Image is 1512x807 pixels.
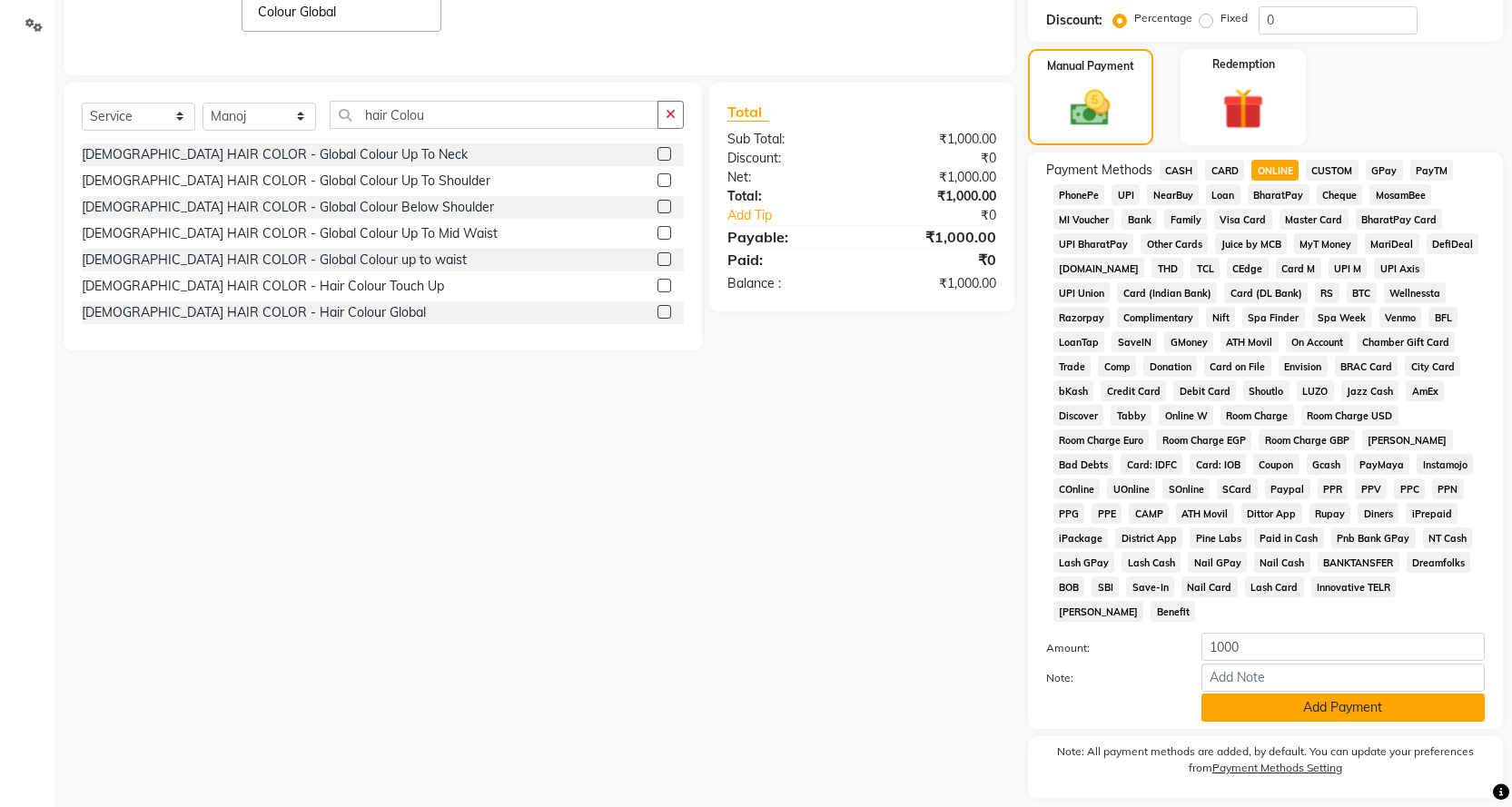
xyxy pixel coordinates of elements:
span: UPI Union [1053,282,1111,303]
span: GMoney [1164,331,1213,352]
span: CARD [1205,160,1244,181]
span: On Account [1286,331,1349,352]
div: ₹1,000.00 [862,168,1010,187]
span: Loan [1206,184,1240,205]
span: Card (Indian Bank) [1117,282,1217,303]
span: UPI [1112,184,1140,205]
span: UPI Axis [1374,258,1425,279]
span: Lash Card [1245,576,1304,597]
label: Amount: [1033,640,1188,656]
span: PhonePe [1053,184,1105,205]
span: Coupon [1253,454,1300,475]
span: Venmo [1379,307,1422,328]
span: Pnb Bank GPay [1331,527,1416,548]
span: Dittor App [1241,503,1302,524]
a: x [336,4,344,20]
span: Room Charge USD [1301,405,1398,426]
span: Donation [1143,356,1197,377]
button: Add Payment [1201,694,1485,722]
span: Innovative TELR [1311,576,1397,597]
span: City Card [1405,356,1460,377]
span: DefiDeal [1427,233,1479,254]
span: BharatPay [1248,184,1309,205]
div: [DEMOGRAPHIC_DATA] HAIR COLOR - Hair Colour Touch Up [82,277,444,296]
span: Nail Card [1181,576,1238,597]
span: CUSTOM [1306,160,1359,181]
span: PPV [1355,478,1387,499]
span: Paid in Cash [1254,527,1324,548]
span: TCL [1191,258,1220,279]
span: Rupay [1309,503,1351,524]
div: [DEMOGRAPHIC_DATA] HAIR COLOR - Global Colour up to waist [82,251,467,270]
span: bKash [1053,380,1094,401]
div: ₹0 [886,206,1010,225]
span: BharatPay Card [1356,209,1443,230]
div: ₹1,000.00 [862,274,1010,293]
span: ATH Movil [1220,331,1279,352]
span: Gcash [1307,454,1347,475]
span: NT Cash [1423,527,1473,548]
span: Envision [1279,356,1328,377]
span: Shoutlo [1243,380,1290,401]
span: UOnline [1107,478,1155,499]
span: Card M [1276,258,1321,279]
input: Add Note [1201,664,1485,692]
span: PPR [1318,478,1349,499]
span: UPI M [1329,258,1368,279]
span: Master Card [1280,209,1349,230]
span: GPay [1366,160,1403,181]
span: Spa Week [1312,307,1372,328]
span: Benefit [1151,601,1195,622]
span: RS [1315,282,1339,303]
div: Net: [714,168,862,187]
div: ₹1,000.00 [862,130,1010,149]
span: PPG [1053,503,1085,524]
span: CAMP [1129,503,1169,524]
span: Save-In [1126,576,1174,597]
span: MariDeal [1365,233,1419,254]
label: Payment Methods Setting [1212,760,1342,776]
span: Dreamfolks [1407,552,1471,573]
span: ATH Movil [1176,503,1234,524]
span: Card (DL Bank) [1224,282,1308,303]
label: Note: [1033,670,1188,686]
span: iPrepaid [1406,503,1458,524]
span: Visa Card [1214,209,1272,230]
span: LUZO [1297,380,1334,401]
img: _gift.svg [1210,84,1277,134]
span: Bank [1122,209,1157,230]
span: Credit Card [1101,380,1166,401]
span: Spa Finder [1242,307,1305,328]
span: Tabby [1111,405,1151,426]
span: Card: IOB [1190,454,1246,475]
span: Cheque [1317,184,1363,205]
div: ₹0 [862,249,1010,271]
div: ₹1,000.00 [862,187,1010,206]
span: Lash Cash [1122,552,1181,573]
span: Room Charge EGP [1156,429,1251,450]
div: [DEMOGRAPHIC_DATA] HAIR COLOR - Global Colour Up To Neck [82,145,468,164]
span: Room Charge GBP [1259,429,1355,450]
span: BANKTANSFER [1318,552,1399,573]
span: [PERSON_NAME] [1053,601,1144,622]
div: ₹0 [862,149,1010,168]
span: PPE [1092,503,1122,524]
span: NearBuy [1147,184,1199,205]
span: PayMaya [1354,454,1410,475]
span: SBI [1092,576,1119,597]
span: Room Charge [1220,405,1294,426]
span: Lash GPay [1053,552,1115,573]
span: Card: IDFC [1121,454,1182,475]
label: Note: All payment methods are added, by default. You can update your preferences from [1046,743,1485,783]
div: [DEMOGRAPHIC_DATA] HAIR COLOR - Global Colour Up To Mid Waist [82,224,498,243]
span: AmEx [1406,380,1444,401]
span: PPN [1432,478,1464,499]
label: Redemption [1212,56,1275,73]
div: [DEMOGRAPHIC_DATA] HAIR COLOR - Global Colour Below Shoulder [82,198,494,217]
span: Comp [1098,356,1136,377]
span: Total [727,103,769,122]
span: SaveIN [1112,331,1157,352]
div: Sub Total: [714,130,862,149]
span: Pine Labs [1190,527,1247,548]
span: SCard [1217,478,1258,499]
